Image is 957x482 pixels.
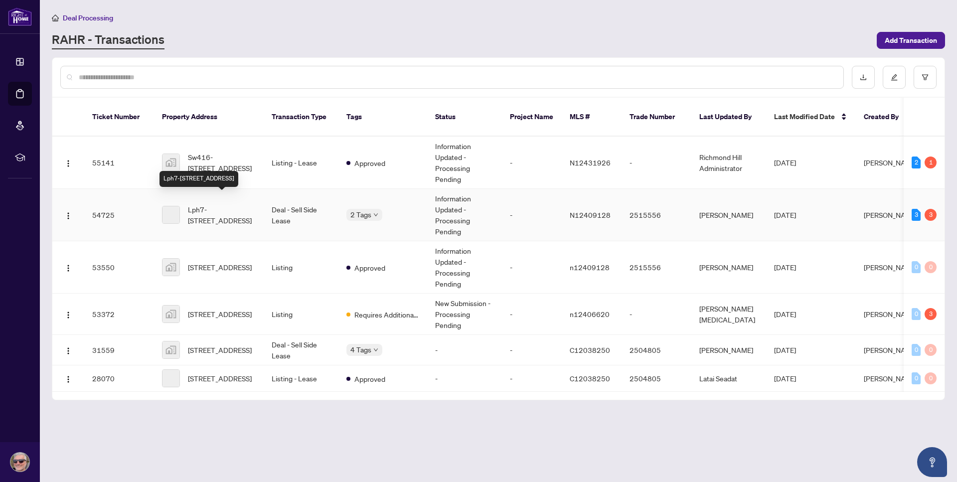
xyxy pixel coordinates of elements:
[622,98,691,137] th: Trade Number
[891,74,898,81] span: edit
[60,306,76,322] button: Logo
[912,308,921,320] div: 0
[373,347,378,352] span: down
[925,308,937,320] div: 3
[264,294,338,335] td: Listing
[60,342,76,358] button: Logo
[691,189,766,241] td: [PERSON_NAME]
[84,294,154,335] td: 53372
[622,294,691,335] td: -
[502,335,562,365] td: -
[691,137,766,189] td: Richmond Hill Administrator
[162,306,179,322] img: thumbnail-img
[60,259,76,275] button: Logo
[570,263,610,272] span: n12409128
[60,207,76,223] button: Logo
[912,209,921,221] div: 3
[350,344,371,355] span: 4 Tags
[354,373,385,384] span: Approved
[691,365,766,392] td: Latai Seadat
[622,335,691,365] td: 2504805
[885,32,937,48] span: Add Transaction
[264,335,338,365] td: Deal - Sell Side Lease
[373,212,378,217] span: down
[354,262,385,273] span: Approved
[925,261,937,273] div: 0
[691,241,766,294] td: [PERSON_NAME]
[427,98,502,137] th: Status
[64,160,72,167] img: Logo
[188,262,252,273] span: [STREET_ADDRESS]
[52,14,59,21] span: home
[925,344,937,356] div: 0
[883,66,906,89] button: edit
[264,98,338,137] th: Transaction Type
[622,137,691,189] td: -
[427,189,502,241] td: Information Updated - Processing Pending
[562,98,622,137] th: MLS #
[162,259,179,276] img: thumbnail-img
[774,310,796,319] span: [DATE]
[860,74,867,81] span: download
[502,241,562,294] td: -
[774,263,796,272] span: [DATE]
[774,158,796,167] span: [DATE]
[691,335,766,365] td: [PERSON_NAME]
[774,111,835,122] span: Last Modified Date
[188,152,256,173] span: Sw416-[STREET_ADDRESS]
[502,137,562,189] td: -
[188,309,252,320] span: [STREET_ADDRESS]
[10,453,29,472] img: Profile Icon
[502,365,562,392] td: -
[64,264,72,272] img: Logo
[354,309,419,320] span: Requires Additional Docs
[84,137,154,189] td: 55141
[52,31,164,49] a: RAHR - Transactions
[864,310,918,319] span: [PERSON_NAME]
[64,311,72,319] img: Logo
[570,374,610,383] span: C12038250
[64,347,72,355] img: Logo
[570,210,611,219] span: N12409128
[162,154,179,171] img: thumbnail-img
[502,294,562,335] td: -
[64,212,72,220] img: Logo
[84,365,154,392] td: 28070
[691,294,766,335] td: [PERSON_NAME][MEDICAL_DATA]
[84,335,154,365] td: 31559
[774,374,796,383] span: [DATE]
[264,365,338,392] td: Listing - Lease
[427,335,502,365] td: -
[925,157,937,168] div: 1
[864,345,918,354] span: [PERSON_NAME]
[84,241,154,294] td: 53550
[84,189,154,241] td: 54725
[64,375,72,383] img: Logo
[427,365,502,392] td: -
[864,158,918,167] span: [PERSON_NAME]
[622,189,691,241] td: 2515556
[338,98,427,137] th: Tags
[922,74,929,81] span: filter
[502,189,562,241] td: -
[925,372,937,384] div: 0
[162,341,179,358] img: thumbnail-img
[264,189,338,241] td: Deal - Sell Side Lease
[502,98,562,137] th: Project Name
[774,210,796,219] span: [DATE]
[914,66,937,89] button: filter
[354,158,385,168] span: Approved
[264,137,338,189] td: Listing - Lease
[864,210,918,219] span: [PERSON_NAME]
[856,98,916,137] th: Created By
[570,310,610,319] span: n12406620
[766,98,856,137] th: Last Modified Date
[188,344,252,355] span: [STREET_ADDRESS]
[60,155,76,170] button: Logo
[427,294,502,335] td: New Submission - Processing Pending
[925,209,937,221] div: 3
[877,32,945,49] button: Add Transaction
[350,209,371,220] span: 2 Tags
[852,66,875,89] button: download
[691,98,766,137] th: Last Updated By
